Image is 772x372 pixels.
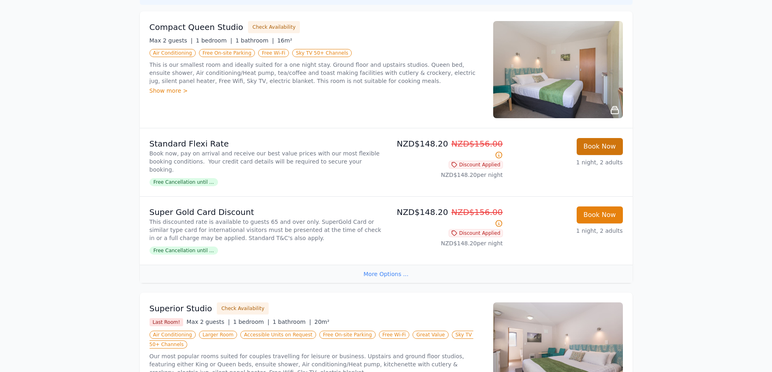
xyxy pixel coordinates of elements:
[150,178,218,186] span: Free Cancellation until ...
[273,319,311,325] span: 1 bathroom |
[217,302,269,315] button: Check Availability
[150,61,483,85] p: This is our smallest room and ideally suited for a one night stay. Ground floor and upstairs stud...
[150,149,383,174] p: Book now, pay on arrival and receive our best value prices with our most flexible booking conditi...
[150,318,184,326] span: Last Room!
[150,87,483,95] div: Show more >
[319,331,376,339] span: Free On-site Parking
[413,331,448,339] span: Great Value
[314,319,329,325] span: 20m²
[379,331,410,339] span: Free Wi-Fi
[199,331,237,339] span: Larger Room
[150,21,244,33] h3: Compact Queen Studio
[240,331,316,339] span: Accessible Units on Request
[150,206,383,218] p: Super Gold Card Discount
[233,319,269,325] span: 1 bedroom |
[451,139,503,149] span: NZD$156.00
[577,206,623,223] button: Book Now
[150,138,383,149] p: Standard Flexi Rate
[509,227,623,235] p: 1 night, 2 adults
[150,49,196,57] span: Air Conditioning
[150,247,218,255] span: Free Cancellation until ...
[389,138,503,161] p: NZD$148.20
[292,49,352,57] span: Sky TV 50+ Channels
[196,37,232,44] span: 1 bedroom |
[389,206,503,229] p: NZD$148.20
[150,37,193,44] span: Max 2 guests |
[186,319,230,325] span: Max 2 guests |
[258,49,289,57] span: Free Wi-Fi
[150,218,383,242] p: This discounted rate is available to guests 65 and over only. SuperGold Card or similar type card...
[235,37,274,44] span: 1 bathroom |
[509,158,623,166] p: 1 night, 2 adults
[140,265,633,283] div: More Options ...
[389,171,503,179] p: NZD$148.20 per night
[150,303,212,314] h3: Superior Studio
[199,49,255,57] span: Free On-site Parking
[451,207,503,217] span: NZD$156.00
[389,239,503,247] p: NZD$148.20 per night
[449,229,503,237] span: Discount Applied
[277,37,292,44] span: 16m²
[577,138,623,155] button: Book Now
[248,21,300,33] button: Check Availability
[449,161,503,169] span: Discount Applied
[150,331,196,339] span: Air Conditioning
